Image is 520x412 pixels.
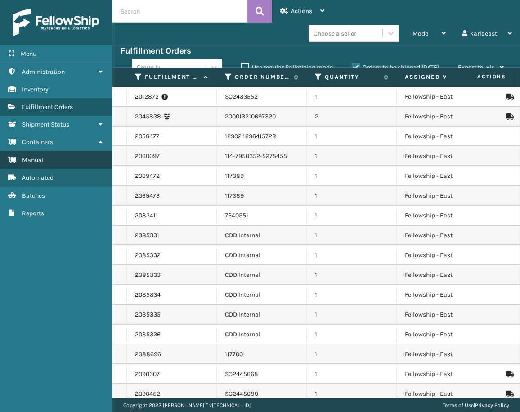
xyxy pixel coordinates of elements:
div: Choose a seller [314,29,356,38]
td: Fellowship - East [397,384,487,404]
td: Fellowship - East [397,186,487,206]
td: 1 [307,265,397,285]
td: Fellowship - East [397,166,487,186]
span: Automated [22,174,54,181]
span: Fulfillment Orders [22,103,73,111]
td: 1 [307,364,397,384]
td: 1 [307,285,397,305]
td: Fellowship - East [397,226,487,245]
label: Order Number [235,73,289,81]
a: 2069473 [135,191,160,200]
div: karlaeast [462,23,512,45]
td: CDD Internal [217,226,307,245]
a: 2085335 [135,310,161,319]
a: 2069472 [135,172,160,181]
div: | [443,398,509,412]
td: 1 [307,305,397,325]
td: 1 [307,344,397,364]
label: Use regular Palletizing mode [241,63,333,71]
td: Fellowship - East [397,146,487,166]
span: Manual [22,156,44,164]
span: Actions [449,69,511,84]
span: Administration [22,68,65,76]
span: Containers [22,138,53,146]
td: Fellowship - East [397,87,487,107]
i: Mark as Shipped [506,371,511,377]
td: Fellowship - East [397,364,487,384]
a: 2060097 [135,152,160,161]
span: Shipment Status [22,121,69,128]
td: 1 [307,226,397,245]
a: 2012872 [135,92,159,101]
td: Fellowship - East [397,325,487,344]
a: 2085331 [135,231,159,240]
td: 2 [307,107,397,127]
td: SO2445668 [217,364,307,384]
a: 2056477 [135,132,159,141]
td: 114-7950352-5275455 [217,146,307,166]
td: 1 [307,127,397,146]
div: Group by [137,63,162,72]
a: 2085332 [135,251,161,260]
i: Mark as Shipped [506,113,511,120]
label: Assigned Warehouse [405,73,469,81]
td: 129024696415728 [217,127,307,146]
a: 2090452 [135,389,160,398]
a: 2045838 [135,112,161,121]
td: 117389 [217,166,307,186]
td: CDD Internal [217,305,307,325]
td: CDD Internal [217,265,307,285]
td: CDD Internal [217,325,307,344]
td: Fellowship - East [397,305,487,325]
td: Fellowship - East [397,245,487,265]
td: 1 [307,245,397,265]
a: 2085336 [135,330,161,339]
td: CDD Internal [217,285,307,305]
td: Fellowship - East [397,344,487,364]
label: Orders to be shipped [DATE] [352,63,439,71]
span: Mode [412,30,428,37]
td: SO2433552 [217,87,307,107]
a: Terms of Use [443,402,474,408]
td: 117389 [217,186,307,206]
td: 117700 [217,344,307,364]
td: 1 [307,166,397,186]
a: 2090307 [135,370,160,379]
a: Privacy Policy [475,402,509,408]
span: Reports [22,209,44,217]
span: Batches [22,192,45,199]
td: Fellowship - East [397,265,487,285]
td: 200013210697320 [217,107,307,127]
span: Inventory [22,86,49,93]
a: 2085334 [135,290,161,299]
td: 1 [307,87,397,107]
span: Menu [21,50,36,58]
td: 7240551 [217,206,307,226]
td: 1 [307,186,397,206]
td: 1 [307,146,397,166]
i: Mark as Shipped [506,391,511,397]
span: Actions [291,7,312,15]
td: 1 [307,206,397,226]
td: Fellowship - East [397,285,487,305]
a: 2088696 [135,350,161,359]
td: SO2445689 [217,384,307,404]
label: Fulfillment Order Id [145,73,199,81]
i: Mark as Shipped [506,94,511,100]
td: Fellowship - East [397,107,487,127]
img: logo [13,9,99,36]
td: CDD Internal [217,245,307,265]
td: Fellowship - East [397,206,487,226]
td: 1 [307,325,397,344]
td: 1 [307,384,397,404]
a: 2085333 [135,271,161,280]
h3: Fulfillment Orders [121,45,191,56]
td: Fellowship - East [397,127,487,146]
a: 2083411 [135,211,158,220]
span: Export to .xls [458,63,494,71]
p: Copyright 2023 [PERSON_NAME]™ v [TECHNICAL_ID] [123,398,251,412]
label: Quantity [325,73,379,81]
